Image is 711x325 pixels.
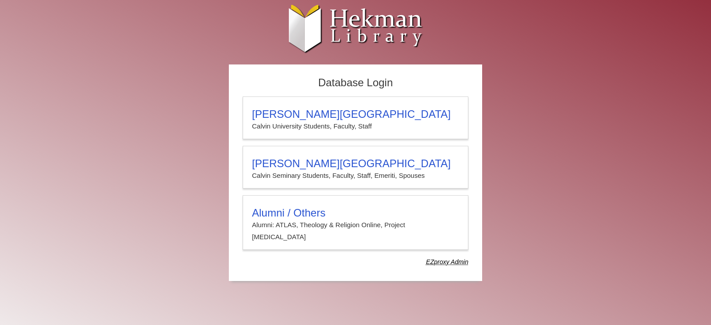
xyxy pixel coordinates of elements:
[252,157,459,170] h3: [PERSON_NAME][GEOGRAPHIC_DATA]
[252,219,459,243] p: Alumni: ATLAS, Theology & Religion Online, Project [MEDICAL_DATA]
[238,74,473,92] h2: Database Login
[252,207,459,219] h3: Alumni / Others
[252,120,459,132] p: Calvin University Students, Faculty, Staff
[252,108,459,120] h3: [PERSON_NAME][GEOGRAPHIC_DATA]
[252,170,459,181] p: Calvin Seminary Students, Faculty, Staff, Emeriti, Spouses
[243,146,468,189] a: [PERSON_NAME][GEOGRAPHIC_DATA]Calvin Seminary Students, Faculty, Staff, Emeriti, Spouses
[426,258,468,265] dfn: Use Alumni login
[252,207,459,243] summary: Alumni / OthersAlumni: ATLAS, Theology & Religion Online, Project [MEDICAL_DATA]
[243,96,468,139] a: [PERSON_NAME][GEOGRAPHIC_DATA]Calvin University Students, Faculty, Staff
